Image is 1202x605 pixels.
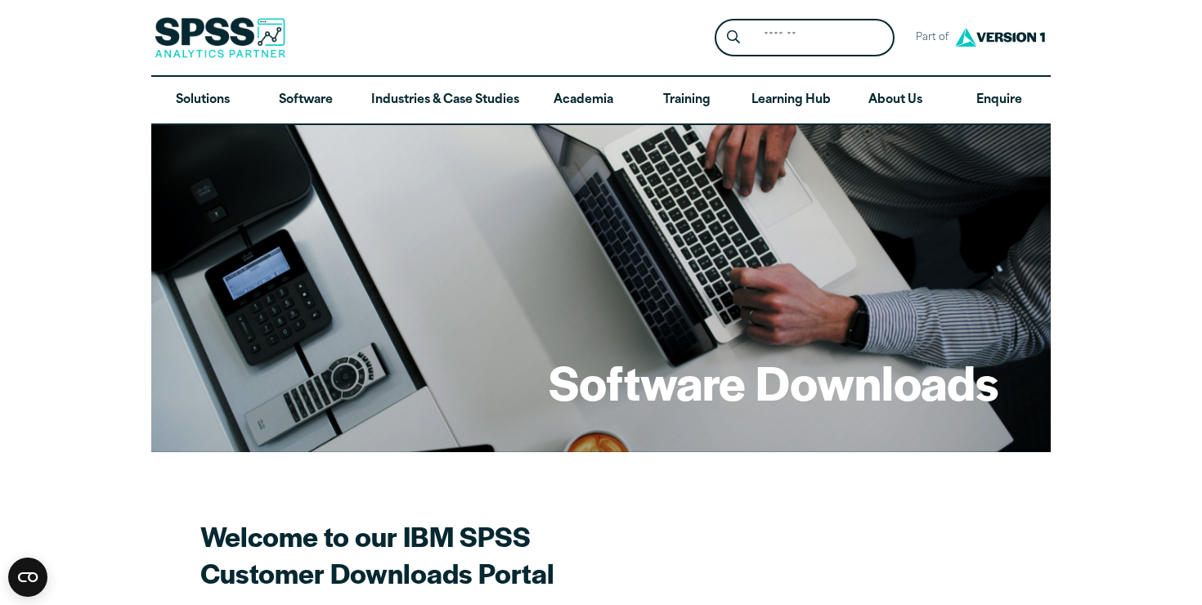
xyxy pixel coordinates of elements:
img: Version1 Logo [951,22,1049,52]
a: Software [254,77,357,124]
a: Training [635,77,738,124]
h1: Software Downloads [549,350,998,414]
form: Site Header Search Form [715,19,895,57]
a: Industries & Case Studies [358,77,532,124]
svg: CookieBot Widget Icon [8,558,47,597]
div: CookieBot Widget Contents [8,558,47,597]
button: Open CMP widget [8,558,47,597]
a: Enquire [948,77,1051,124]
h2: Welcome to our IBM SPSS Customer Downloads Portal [200,518,773,591]
svg: Search magnifying glass icon [727,30,740,44]
nav: Desktop version of site main menu [151,77,1051,124]
span: Part of [908,26,951,50]
a: Solutions [151,77,254,124]
img: SPSS Analytics Partner [155,17,285,58]
button: Search magnifying glass icon [719,23,749,53]
a: Learning Hub [738,77,844,124]
a: Academia [532,77,635,124]
a: About Us [844,77,947,124]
